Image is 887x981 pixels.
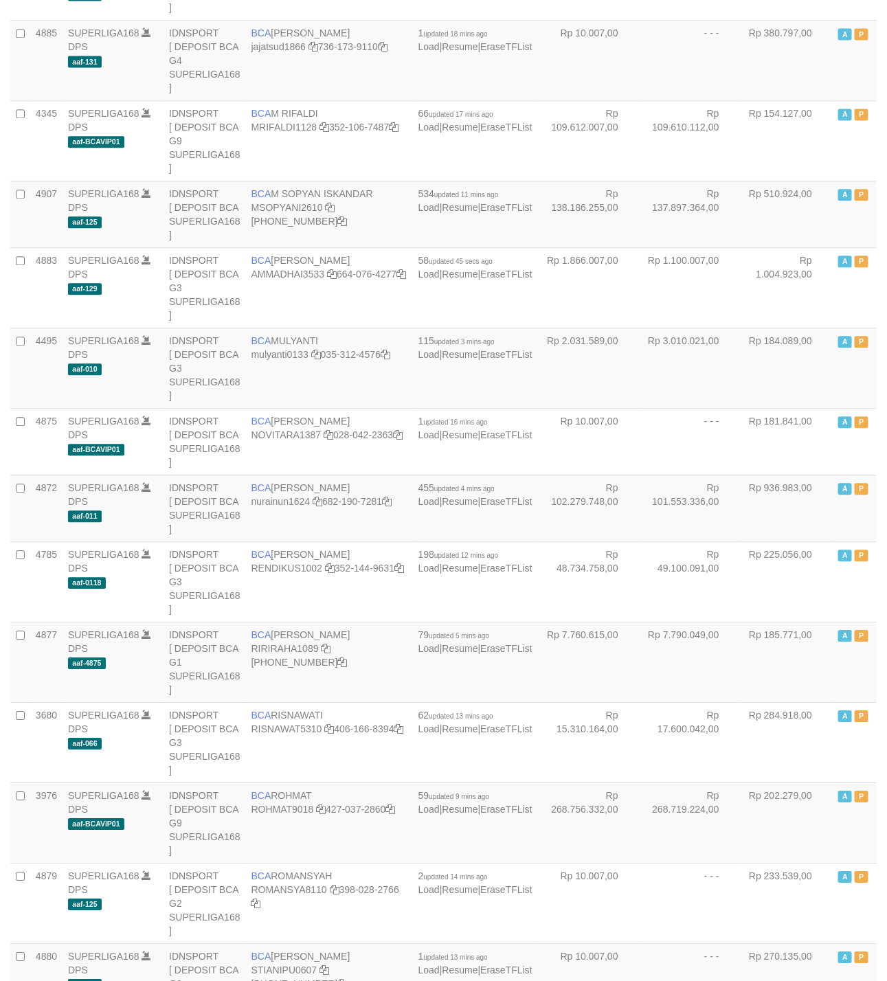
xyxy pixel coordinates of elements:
a: SUPERLIGA168 [68,335,139,346]
span: aaf-BCAVIP01 [68,136,124,148]
td: - - - [639,408,740,475]
td: 4872 [30,475,63,541]
td: 4877 [30,622,63,702]
td: Rp 48.734.758,00 [538,541,639,622]
td: ROMANSYAH 398-028-2766 [246,863,413,943]
a: Load [418,723,440,734]
td: Rp 510.924,00 [740,181,833,247]
td: Rp 1.004.923,00 [740,247,833,328]
td: IDNSPORT [ DEPOSIT BCA G9 SUPERLIGA168 ] [164,782,246,863]
span: Active [838,550,852,561]
span: aaf-131 [68,56,102,67]
span: Paused [855,28,868,40]
span: BCA [251,870,271,881]
span: Active [838,256,852,267]
a: RISNAWAT5310 [251,723,322,734]
span: Active [838,630,852,642]
span: updated 9 mins ago [429,793,489,800]
td: Rp 154.127,00 [740,100,833,181]
a: SUPERLIGA168 [68,629,139,640]
a: Copy 4062301418 to clipboard [338,216,348,227]
span: Paused [855,189,868,201]
span: 79 [418,629,489,640]
td: DPS [63,475,164,541]
td: MULYANTI 035-312-4576 [246,328,413,408]
a: EraseTFList [480,643,532,654]
td: Rp 268.756.332,00 [538,782,639,863]
a: Copy nurainun1624 to clipboard [313,496,322,507]
span: Active [838,336,852,348]
span: BCA [251,188,271,199]
a: Copy 6821907281 to clipboard [382,496,392,507]
td: DPS [63,622,164,702]
a: EraseTFList [480,965,532,976]
span: Active [838,483,852,495]
a: Copy 3521067487 to clipboard [389,122,398,133]
a: Copy 0280422363 to clipboard [393,429,403,440]
a: Resume [442,122,478,133]
td: IDNSPORT [ DEPOSIT BCA SUPERLIGA168 ] [164,408,246,475]
a: Copy 7361739110 to clipboard [378,41,388,52]
td: M SOPYAN ISKANDAR [PHONE_NUMBER] [246,181,413,247]
span: Paused [855,871,868,883]
a: SUPERLIGA168 [68,710,139,721]
a: Load [418,496,440,507]
span: 66 [418,108,493,119]
span: | | [418,416,532,440]
span: aaf-0118 [68,577,106,589]
a: Copy 0353124576 to clipboard [381,349,390,360]
span: Paused [855,951,868,963]
a: Copy STIANIPU0607 to clipboard [319,965,329,976]
a: Copy ROHMAT9018 to clipboard [316,804,326,815]
a: EraseTFList [480,723,532,734]
span: | | [418,27,532,52]
span: updated 12 mins ago [434,552,498,559]
td: IDNSPORT [ DEPOSIT BCA G3 SUPERLIGA168 ] [164,541,246,622]
td: Rp 1.100.007,00 [639,247,740,328]
span: Paused [855,710,868,722]
span: updated 13 mins ago [429,712,493,720]
span: updated 3 mins ago [434,338,495,346]
a: Resume [442,202,478,213]
a: Resume [442,429,478,440]
span: Paused [855,336,868,348]
td: Rp 225.056,00 [740,541,833,622]
span: Paused [855,416,868,428]
td: Rp 3.010.021,00 [639,328,740,408]
td: Rp 233.539,00 [740,863,833,943]
a: Resume [442,884,478,895]
a: Resume [442,269,478,280]
td: [PERSON_NAME] 028-042-2363 [246,408,413,475]
td: Rp 936.983,00 [740,475,833,541]
span: aaf-125 [68,216,102,228]
a: SUPERLIGA168 [68,549,139,560]
td: DPS [63,408,164,475]
a: Load [418,122,440,133]
td: Rp 7.760.615,00 [538,622,639,702]
span: 1 [418,416,488,427]
a: Load [418,202,440,213]
td: 3680 [30,702,63,782]
a: EraseTFList [480,804,532,815]
span: BCA [251,416,271,427]
span: 534 [418,188,499,199]
td: DPS [63,247,164,328]
span: BCA [251,710,271,721]
td: DPS [63,702,164,782]
td: DPS [63,782,164,863]
a: Copy 6640764277 to clipboard [396,269,406,280]
td: 4883 [30,247,63,328]
td: Rp 137.897.364,00 [639,181,740,247]
span: 1 [418,951,488,962]
td: Rp 268.719.224,00 [639,782,740,863]
span: aaf-010 [68,363,102,375]
a: mulyanti0133 [251,349,308,360]
a: Load [418,563,440,574]
a: Load [418,965,440,976]
td: Rp 2.031.589,00 [538,328,639,408]
span: 115 [418,335,495,346]
span: Active [838,189,852,201]
span: 198 [418,549,499,560]
a: Resume [442,496,478,507]
a: EraseTFList [480,122,532,133]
